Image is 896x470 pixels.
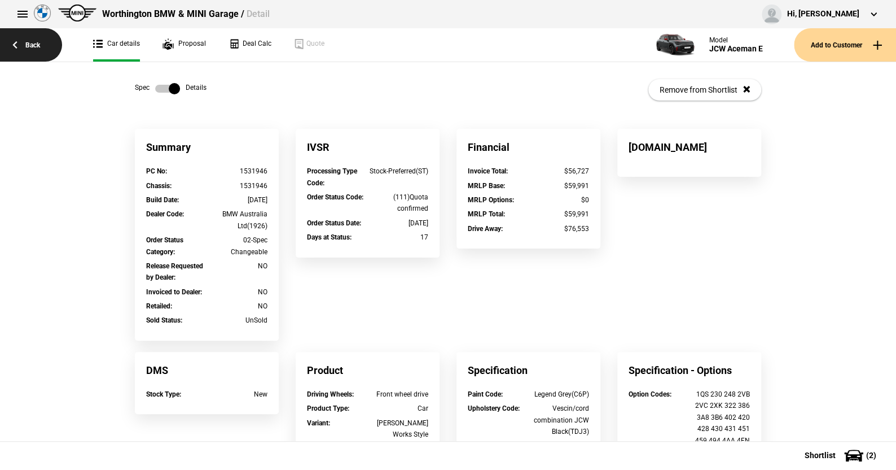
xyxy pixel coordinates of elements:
strong: Retailed : [146,302,172,310]
div: Stock-Preferred(ST) [368,166,429,177]
div: [DATE] [207,194,268,206]
strong: Option Codes : [629,390,671,398]
strong: Days at Status : [307,233,352,241]
div: Hi, [PERSON_NAME] [787,8,859,20]
div: 17 [368,232,429,243]
div: Specification [456,352,600,389]
button: Shortlist(2) [788,441,896,469]
div: IVSR [296,129,440,166]
a: Proposal [162,28,206,62]
div: Spec Details [135,83,207,94]
strong: Build Date : [146,196,179,204]
div: $0 [529,194,590,206]
strong: Variant : [307,419,330,427]
img: mini.png [58,5,96,21]
div: Financial [456,129,600,166]
div: 1531946 [207,180,268,192]
strong: MRLP Base : [468,182,505,190]
div: JCW Aceman E [709,44,763,54]
strong: Stock Type : [146,390,181,398]
div: [DATE] [368,217,429,229]
span: ( 2 ) [866,451,876,459]
strong: MRLP Options : [468,196,514,204]
div: New [207,389,268,400]
div: Legend Grey(C6P) [529,389,590,400]
div: 1531946 [207,166,268,177]
div: [PERSON_NAME] Works Style [368,417,429,441]
strong: Drive Away : [468,225,503,233]
strong: MRLP Total : [468,210,505,218]
button: Remove from Shortlist [648,79,761,101]
button: Add to Customer [794,28,896,62]
strong: Chassis : [146,182,172,190]
strong: Paint Code : [468,390,503,398]
div: Specification - Options [617,352,761,389]
div: DMS [135,352,279,389]
strong: Release Requested by Dealer : [146,262,203,281]
div: Worthington BMW & MINI Garage / [102,8,269,20]
strong: Dealer Code : [146,210,184,218]
div: Summary [135,129,279,166]
div: Vescin/cord combination JCW Black(TDJ3) [529,403,590,437]
div: BMW Australia Ltd(1926) [207,208,268,232]
div: UnSold [207,315,268,326]
strong: Invoiced to Dealer : [146,288,202,296]
strong: Sold Status : [146,316,182,324]
strong: Driving Wheels : [307,390,354,398]
div: Front wheel drive [368,389,429,400]
div: $59,991 [529,180,590,192]
strong: Product Type : [307,404,349,412]
a: Car details [93,28,140,62]
span: Detail [246,8,269,19]
img: bmw.png [34,5,51,21]
div: NO [207,286,268,298]
strong: Order Status Category : [146,236,183,255]
strong: PC No : [146,167,167,175]
div: $76,553 [529,223,590,234]
strong: Invoice Total : [468,167,508,175]
strong: Order Status Date : [307,219,361,227]
strong: Order Status Code : [307,193,363,201]
span: Shortlist [805,451,836,459]
strong: Upholstery Code : [468,404,520,412]
div: (111)Quota confirmed [368,192,429,215]
div: $59,991 [529,208,590,220]
div: $56,727 [529,166,590,177]
div: Product [296,352,440,389]
div: NO [207,301,268,312]
div: 02-Spec Changeable [207,234,268,258]
div: Car [368,403,429,414]
a: Deal Calc [229,28,271,62]
div: Model [709,36,763,44]
div: NO [207,260,268,272]
div: [DOMAIN_NAME] [617,129,761,166]
strong: Processing Type Code : [307,167,357,186]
